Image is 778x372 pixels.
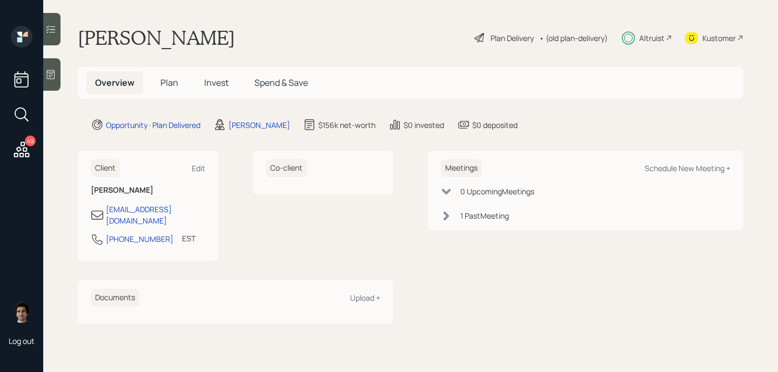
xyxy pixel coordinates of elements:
[460,210,509,221] div: 1 Past Meeting
[229,119,290,131] div: [PERSON_NAME]
[645,163,730,173] div: Schedule New Meeting +
[204,77,229,89] span: Invest
[106,233,173,245] div: [PHONE_NUMBER]
[91,186,205,195] h6: [PERSON_NAME]
[106,119,200,131] div: Opportunity · Plan Delivered
[441,159,482,177] h6: Meetings
[106,204,205,226] div: [EMAIL_ADDRESS][DOMAIN_NAME]
[25,136,36,146] div: 49
[460,186,534,197] div: 0 Upcoming Meeting s
[318,119,375,131] div: $156k net-worth
[91,159,120,177] h6: Client
[491,32,534,44] div: Plan Delivery
[350,293,380,303] div: Upload +
[9,336,35,346] div: Log out
[404,119,444,131] div: $0 invested
[160,77,178,89] span: Plan
[702,32,736,44] div: Kustomer
[254,77,308,89] span: Spend & Save
[539,32,608,44] div: • (old plan-delivery)
[182,233,196,244] div: EST
[95,77,135,89] span: Overview
[192,163,205,173] div: Edit
[472,119,518,131] div: $0 deposited
[78,26,235,50] h1: [PERSON_NAME]
[639,32,665,44] div: Altruist
[11,301,32,323] img: harrison-schaefer-headshot-2.png
[91,289,139,307] h6: Documents
[266,159,307,177] h6: Co-client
